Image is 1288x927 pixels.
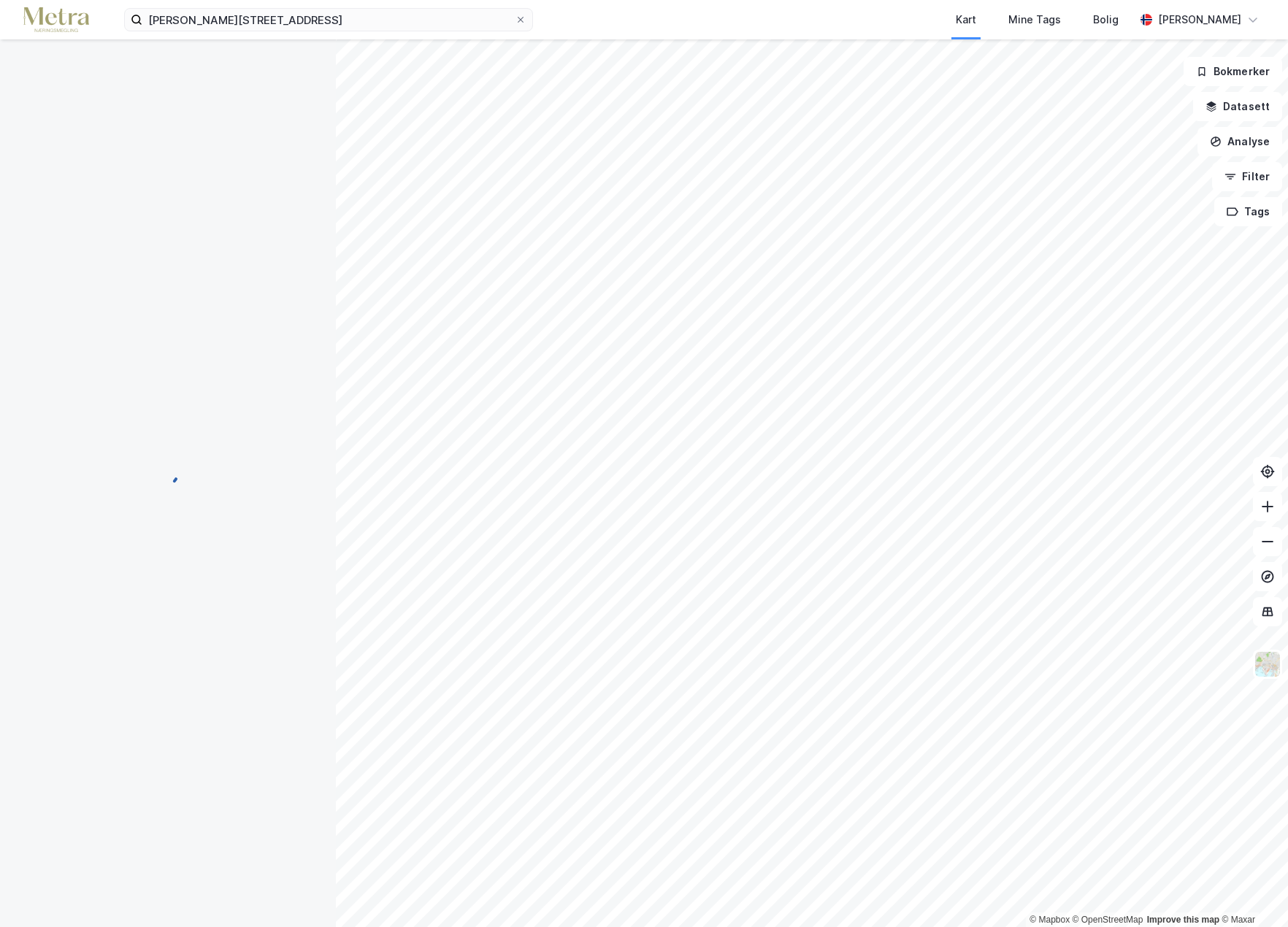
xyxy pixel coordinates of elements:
img: metra-logo.256734c3b2bbffee19d4.png [23,7,89,33]
div: [PERSON_NAME] [1158,11,1241,28]
div: Bolig [1093,11,1119,28]
button: Datasett [1193,92,1282,121]
div: Kontrollprogram for chat [1215,857,1288,927]
img: spinner.a6d8c91a73a9ac5275cf975e30b51cfb.svg [156,463,180,486]
img: Z [1254,650,1281,678]
button: Analyse [1197,127,1282,156]
div: Mine Tags [1008,11,1061,28]
a: Improve this map [1147,915,1219,925]
a: Mapbox [1030,915,1070,925]
button: Filter [1212,162,1282,191]
iframe: Chat Widget [1215,857,1288,927]
input: Søk på adresse, matrikkel, gårdeiere, leietakere eller personer [142,9,515,31]
a: OpenStreetMap [1073,915,1143,925]
button: Bokmerker [1184,57,1282,86]
button: Tags [1214,197,1282,226]
div: Kart [956,11,976,28]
